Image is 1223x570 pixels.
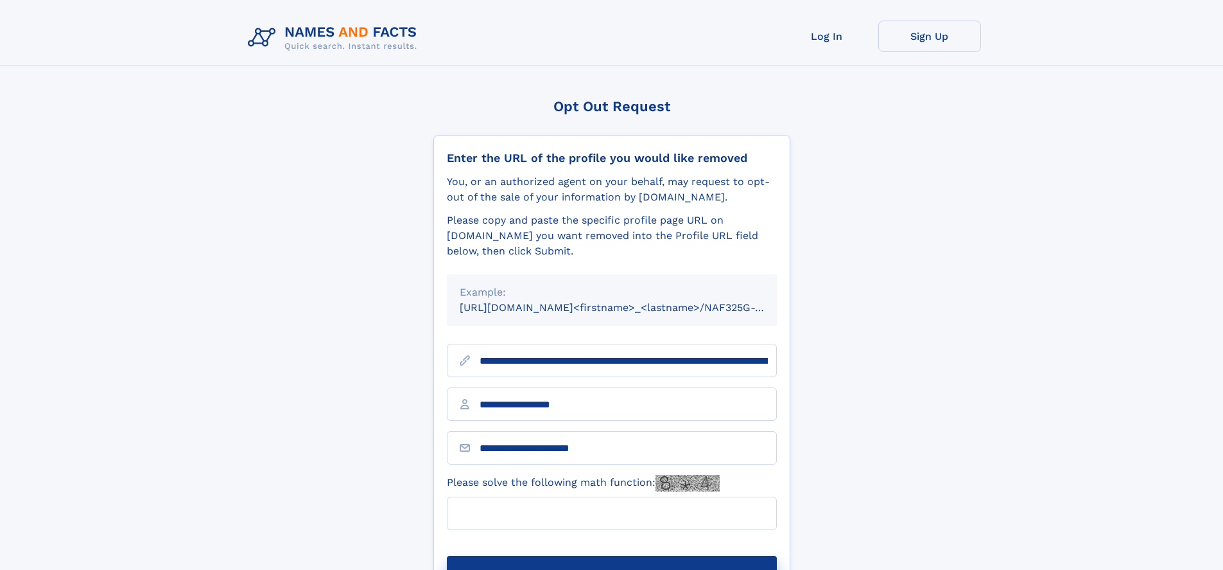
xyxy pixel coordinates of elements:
div: You, or an authorized agent on your behalf, may request to opt-out of the sale of your informatio... [447,174,777,205]
a: Log In [776,21,878,52]
small: [URL][DOMAIN_NAME]<firstname>_<lastname>/NAF325G-xxxxxxxx [460,301,801,314]
div: Please copy and paste the specific profile page URL on [DOMAIN_NAME] you want removed into the Pr... [447,213,777,259]
div: Example: [460,285,764,300]
img: Logo Names and Facts [243,21,428,55]
label: Please solve the following math function: [447,475,720,492]
div: Enter the URL of the profile you would like removed [447,151,777,165]
div: Opt Out Request [433,98,790,114]
a: Sign Up [878,21,981,52]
